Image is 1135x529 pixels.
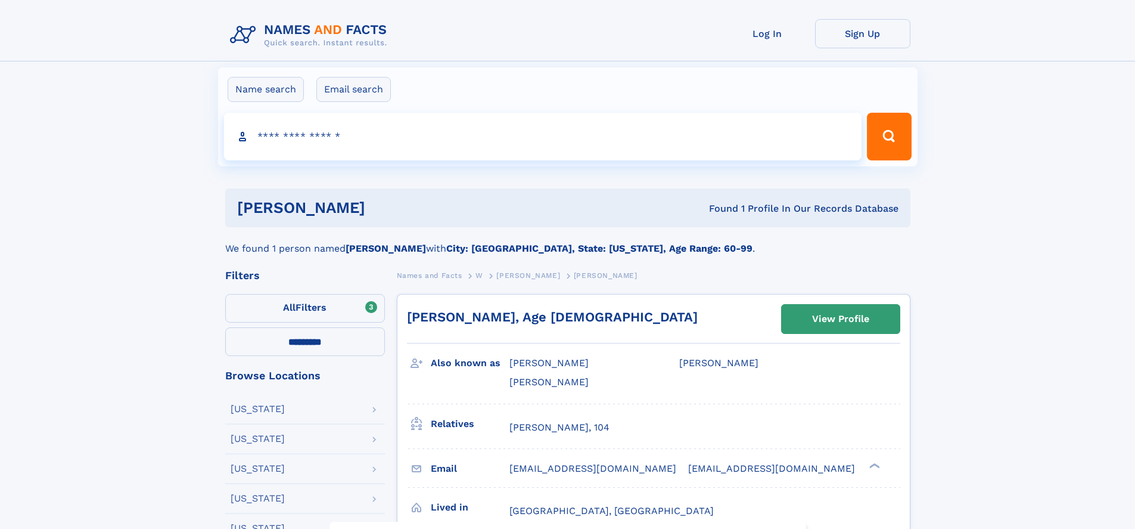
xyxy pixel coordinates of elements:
span: All [283,302,296,313]
label: Name search [228,77,304,102]
span: [PERSON_NAME] [496,271,560,280]
a: [PERSON_NAME] [496,268,560,283]
img: Logo Names and Facts [225,19,397,51]
h3: Relatives [431,414,509,434]
span: [EMAIL_ADDRESS][DOMAIN_NAME] [688,463,855,474]
b: City: [GEOGRAPHIC_DATA], State: [US_STATE], Age Range: 60-99 [446,243,752,254]
label: Email search [316,77,391,102]
a: Log In [720,19,815,48]
div: Found 1 Profile In Our Records Database [537,202,898,215]
label: Filters [225,294,385,323]
div: [US_STATE] [231,494,285,503]
a: Sign Up [815,19,910,48]
div: View Profile [812,305,869,333]
a: [PERSON_NAME], 104 [509,421,610,434]
span: [EMAIL_ADDRESS][DOMAIN_NAME] [509,463,676,474]
span: [PERSON_NAME] [574,271,638,280]
h3: Lived in [431,497,509,518]
a: View Profile [782,305,900,333]
div: [US_STATE] [231,434,285,444]
span: [GEOGRAPHIC_DATA], [GEOGRAPHIC_DATA] [509,505,714,516]
a: Names and Facts [397,268,462,283]
span: [PERSON_NAME] [509,376,589,388]
a: W [475,268,483,283]
b: [PERSON_NAME] [346,243,426,254]
div: Filters [225,270,385,281]
button: Search Button [867,113,911,160]
a: [PERSON_NAME], Age [DEMOGRAPHIC_DATA] [407,310,698,324]
div: ❯ [866,462,881,469]
div: Browse Locations [225,370,385,381]
h3: Email [431,459,509,479]
span: [PERSON_NAME] [679,357,758,369]
div: We found 1 person named with . [225,227,910,256]
span: W [475,271,483,280]
div: [US_STATE] [231,404,285,414]
span: [PERSON_NAME] [509,357,589,369]
div: [US_STATE] [231,464,285,474]
h1: [PERSON_NAME] [237,200,537,215]
input: search input [224,113,862,160]
h3: Also known as [431,353,509,373]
